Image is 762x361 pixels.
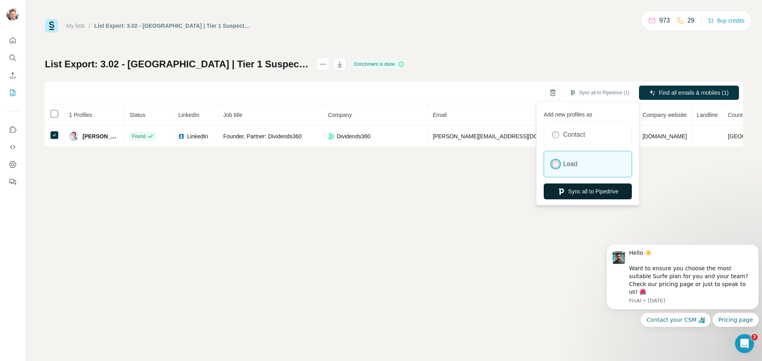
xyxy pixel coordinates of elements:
label: Lead [563,159,577,169]
img: company-logo [328,133,334,139]
div: Message content [26,4,150,51]
span: Find all emails & mobiles (1) [659,89,729,97]
span: Email [433,112,446,118]
span: LinkedIn [187,132,208,140]
img: Profile image for FinAI [9,6,22,19]
button: Quick start [6,33,19,48]
button: actions [317,58,329,71]
button: Quick reply: Contact your CSM 🏄‍♂️ [37,68,108,82]
button: Use Surfe API [6,140,19,154]
button: Buy credits [708,15,745,26]
span: [DOMAIN_NAME] [643,133,687,139]
span: Dividends360 [337,132,370,140]
span: [PERSON_NAME] [83,132,119,140]
span: Company [328,112,352,118]
p: Add new profiles as [544,107,632,118]
p: Message from FinAI, sent 2w ago [26,52,150,59]
iframe: Intercom notifications message [603,245,762,332]
button: Sync all to Pipedrive (1) [564,87,635,99]
button: Enrich CSV [6,68,19,82]
span: Founder, Partner: Dividends360 [223,133,302,139]
span: Landline [697,112,718,118]
span: Job title [223,112,242,118]
span: Country [728,112,747,118]
span: Company website [643,112,687,118]
span: Found [132,133,145,140]
button: Find all emails & mobiles (1) [639,86,739,100]
button: Sync all to Pipedrive [544,183,632,199]
a: My lists [66,23,85,29]
button: Use Surfe on LinkedIn [6,122,19,137]
div: Hello ☀️ Want to ensure you choose the most suitable Surfe plan for you and your team? Check our ... [26,4,150,51]
span: 2 [751,334,758,340]
button: Feedback [6,175,19,189]
img: Avatar [69,132,79,141]
span: Status [129,112,145,118]
div: Quick reply options [3,68,156,82]
img: LinkedIn logo [178,133,185,139]
iframe: Intercom live chat [735,334,754,353]
button: Quick reply: Pricing page [109,68,156,82]
span: LinkedIn [178,112,199,118]
div: List Export: 3.02 - [GEOGRAPHIC_DATA] | Tier 1 Suspects | C-Suite - [DATE] 06:56 [94,22,252,30]
img: Surfe Logo [45,19,58,32]
h1: List Export: 3.02 - [GEOGRAPHIC_DATA] | Tier 1 Suspects | C-Suite - [DATE] 06:56 [45,58,310,71]
div: Enrichment is done [352,59,407,69]
button: Dashboard [6,157,19,172]
span: [PERSON_NAME][EMAIL_ADDRESS][DOMAIN_NAME] [433,133,572,139]
button: My lists [6,86,19,100]
p: 973 [659,16,670,25]
img: Avatar [6,8,19,21]
button: Search [6,51,19,65]
li: / [89,22,90,30]
label: Contact [563,130,585,139]
p: 29 [687,16,695,25]
span: 1 Profiles [69,112,92,118]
